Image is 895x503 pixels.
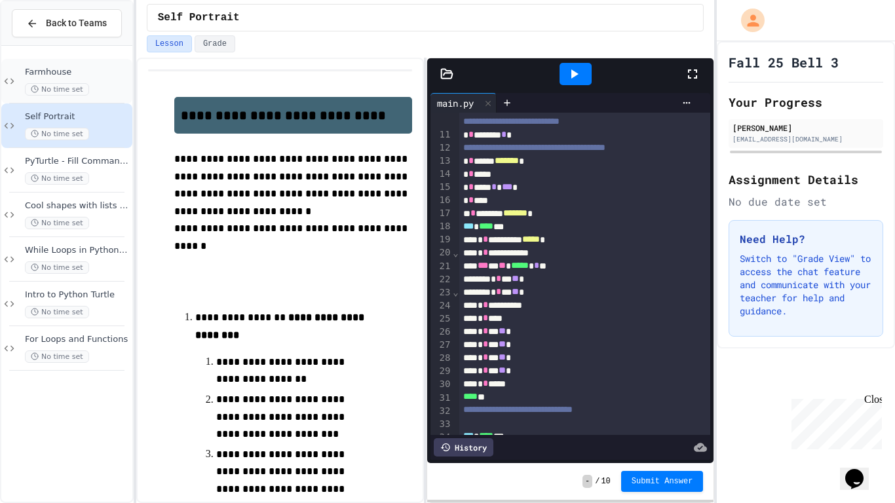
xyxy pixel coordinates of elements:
[25,261,89,274] span: No time set
[25,306,89,318] span: No time set
[25,217,89,229] span: No time set
[786,394,882,449] iframe: chat widget
[430,168,452,181] div: 14
[582,475,592,488] span: -
[729,53,839,71] h1: Fall 25 Bell 3
[430,207,452,220] div: 17
[840,451,882,490] iframe: chat widget
[46,16,107,30] span: Back to Teams
[729,170,883,189] h2: Assignment Details
[740,231,872,247] h3: Need Help?
[595,476,600,487] span: /
[25,334,130,345] span: For Loops and Functions
[430,128,452,141] div: 11
[601,476,610,487] span: 10
[195,35,235,52] button: Grade
[25,111,130,122] span: Self Portrait
[12,9,122,37] button: Back to Teams
[430,352,452,365] div: 28
[430,220,452,233] div: 18
[430,141,452,155] div: 12
[430,96,480,110] div: main.py
[621,471,704,492] button: Submit Answer
[733,122,879,134] div: [PERSON_NAME]
[729,93,883,111] h2: Your Progress
[430,418,452,431] div: 33
[430,299,452,312] div: 24
[729,194,883,210] div: No due date set
[25,128,89,140] span: No time set
[430,392,452,405] div: 31
[5,5,90,83] div: Chat with us now!Close
[25,67,130,78] span: Farmhouse
[430,102,452,128] div: 10
[147,35,192,52] button: Lesson
[452,248,459,258] span: Fold line
[430,365,452,378] div: 29
[25,245,130,256] span: While Loops in Python Turtle
[430,286,452,299] div: 23
[25,83,89,96] span: No time set
[434,438,493,456] div: History
[25,200,130,212] span: Cool shapes with lists and fun features
[430,233,452,246] div: 19
[430,181,452,194] div: 15
[430,312,452,326] div: 25
[430,194,452,207] div: 16
[25,172,89,185] span: No time set
[452,287,459,297] span: Fold line
[430,260,452,273] div: 21
[430,155,452,168] div: 13
[430,273,452,286] div: 22
[430,246,452,259] div: 20
[632,476,693,487] span: Submit Answer
[430,93,497,113] div: main.py
[430,326,452,339] div: 26
[430,405,452,418] div: 32
[430,431,452,444] div: 34
[430,378,452,391] div: 30
[25,289,130,301] span: Intro to Python Turtle
[25,156,130,167] span: PyTurtle - Fill Command with Random Number Generator
[25,350,89,363] span: No time set
[740,252,872,318] p: Switch to "Grade View" to access the chat feature and communicate with your teacher for help and ...
[733,134,879,144] div: [EMAIL_ADDRESS][DOMAIN_NAME]
[727,5,768,35] div: My Account
[158,10,240,26] span: Self Portrait
[430,339,452,352] div: 27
